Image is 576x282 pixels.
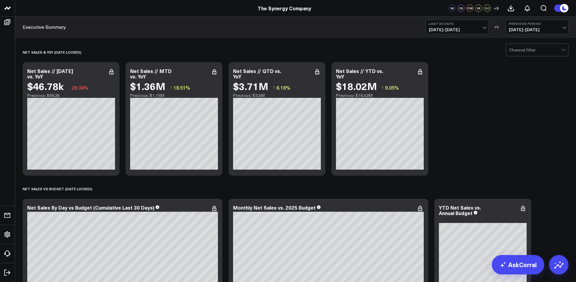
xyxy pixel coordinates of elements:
[336,81,377,91] div: $18.02M
[27,81,64,91] div: $46.78k
[27,204,154,211] div: Net Sales By Day vs Budget (Cumulative Last 30 Days)
[130,93,218,98] div: Previous: $1.15M
[475,5,482,12] div: VK
[494,6,499,10] span: + 9
[170,84,172,91] span: ↑
[23,182,92,196] div: NET SALES vs BUDGET (date locked)
[23,45,81,59] div: net sales & yoy (date locked)
[457,5,465,12] div: CS
[336,93,424,98] div: Previous: $16.52M
[336,68,383,80] div: Net Sales // YTD vs. YoY
[429,27,485,32] span: [DATE] - [DATE]
[492,25,502,29] div: VS
[27,68,73,80] div: Net Sales // [DATE] vs. YoY
[233,204,316,211] div: Monthly Net Sales vs. 2025 Budget
[439,204,481,216] div: YTD Net Sales vs. Annual Budget
[449,5,456,12] div: VK
[68,84,71,91] span: ↓
[426,20,489,34] button: Last 30 Days[DATE]-[DATE]
[466,5,473,12] div: DW
[233,81,268,91] div: $3.71M
[23,24,66,30] a: Executive Summary
[27,93,115,98] div: Previous: $66.2k
[273,84,275,91] span: ↑
[233,68,281,80] div: Net Sales // QTD vs. YoY
[484,5,491,12] div: DC
[72,84,88,91] span: 29.34%
[276,84,290,91] span: 6.18%
[258,5,311,12] a: The Synergy Company
[429,22,485,25] b: Last 30 Days
[381,84,384,91] span: ↑
[509,27,565,32] span: [DATE] - [DATE]
[505,20,568,34] button: Previous Period[DATE]-[DATE]
[233,93,321,98] div: Previous: $3.5M
[173,84,190,91] span: 18.51%
[385,84,399,91] span: 9.05%
[509,22,565,25] b: Previous Period
[130,81,165,91] div: $1.36M
[130,68,172,80] div: Net Sales // MTD vs. YoY
[492,255,544,274] a: AskCorral
[492,5,500,12] button: +9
